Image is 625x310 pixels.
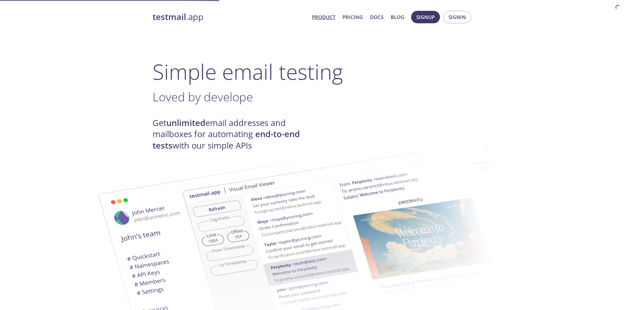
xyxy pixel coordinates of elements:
[343,13,363,21] a: Pricing
[153,117,313,151] h4: Get email addresses and mailboxes for automating with our simple APIs
[416,13,435,21] span: Signup
[153,11,186,23] strong: testmail
[166,117,205,129] strong: unlimited
[153,128,300,151] strong: end-to-end tests
[370,13,384,21] a: Docs
[153,59,473,84] h1: Simple email testing
[448,13,466,21] span: Signin
[153,11,307,23] a: testmail.app
[153,89,253,105] span: Loved by develope
[443,11,471,23] button: Signin
[411,11,440,23] button: Signup
[391,13,404,21] a: Blog
[312,13,335,21] a: Product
